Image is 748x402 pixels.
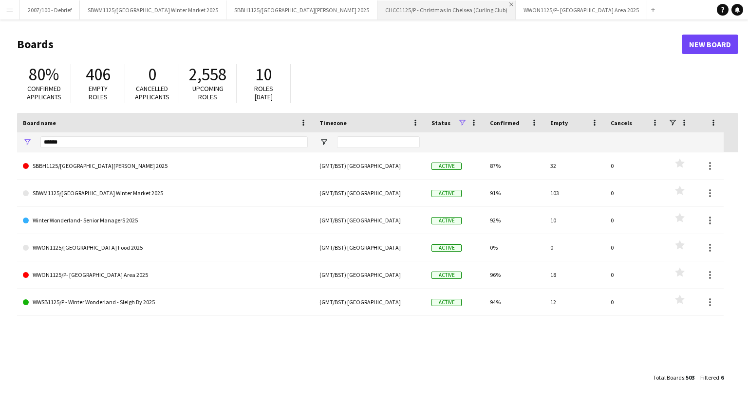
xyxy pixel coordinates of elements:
button: 2007/100 - Debrief [20,0,80,19]
span: Confirmed [490,119,520,127]
input: Board name Filter Input [40,136,308,148]
button: CHCC1125/P - Christmas in Chelsea (Curling Club) [377,0,516,19]
div: (GMT/BST) [GEOGRAPHIC_DATA] [314,207,426,234]
span: Timezone [319,119,347,127]
div: 12 [544,289,605,315]
span: Empty roles [89,84,108,101]
div: 87% [484,152,544,179]
div: 92% [484,207,544,234]
div: 0% [484,234,544,261]
div: (GMT/BST) [GEOGRAPHIC_DATA] [314,289,426,315]
span: Active [431,299,462,306]
span: Roles [DATE] [254,84,273,101]
span: Empty [550,119,568,127]
h1: Boards [17,37,682,52]
span: 2,558 [189,64,226,85]
div: 91% [484,180,544,206]
button: WWON1125/P- [GEOGRAPHIC_DATA] Area 2025 [516,0,647,19]
div: 0 [605,180,665,206]
div: 96% [484,261,544,288]
a: Winter Wonderland- Senior ManagerS 2025 [23,207,308,234]
div: (GMT/BST) [GEOGRAPHIC_DATA] [314,152,426,179]
div: (GMT/BST) [GEOGRAPHIC_DATA] [314,234,426,261]
span: 0 [148,64,156,85]
button: SBWM1125/[GEOGRAPHIC_DATA] Winter Market 2025 [80,0,226,19]
span: 80% [29,64,59,85]
a: WWSB1125/P - Winter Wonderland - Sleigh By 2025 [23,289,308,316]
span: 503 [686,374,694,381]
div: (GMT/BST) [GEOGRAPHIC_DATA] [314,180,426,206]
a: SBBH1125/[GEOGRAPHIC_DATA][PERSON_NAME] 2025 [23,152,308,180]
div: : [700,368,724,387]
div: 0 [605,234,665,261]
button: Open Filter Menu [319,138,328,146]
span: Upcoming roles [192,84,224,101]
div: 18 [544,261,605,288]
div: 0 [605,207,665,234]
span: Active [431,163,462,170]
span: Active [431,272,462,279]
span: 6 [721,374,724,381]
a: SBWM1125/[GEOGRAPHIC_DATA] Winter Market 2025 [23,180,308,207]
div: 0 [544,234,605,261]
span: Cancelled applicants [135,84,169,101]
div: 0 [605,289,665,315]
button: SBBH1125/[GEOGRAPHIC_DATA][PERSON_NAME] 2025 [226,0,377,19]
span: 10 [255,64,272,85]
span: Status [431,119,450,127]
div: 0 [605,261,665,288]
span: Active [431,190,462,197]
span: Active [431,217,462,224]
div: : [653,368,694,387]
div: (GMT/BST) [GEOGRAPHIC_DATA] [314,261,426,288]
a: WWON1125/[GEOGRAPHIC_DATA] Food 2025 [23,234,308,261]
a: WWON1125/P- [GEOGRAPHIC_DATA] Area 2025 [23,261,308,289]
span: Total Boards [653,374,684,381]
div: 94% [484,289,544,315]
input: Timezone Filter Input [337,136,420,148]
span: Active [431,244,462,252]
span: Cancels [611,119,632,127]
div: 32 [544,152,605,179]
div: 103 [544,180,605,206]
div: 10 [544,207,605,234]
span: Board name [23,119,56,127]
button: Open Filter Menu [23,138,32,146]
div: 0 [605,152,665,179]
span: Filtered [700,374,719,381]
span: 406 [86,64,111,85]
a: New Board [682,35,738,54]
span: Confirmed applicants [27,84,61,101]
